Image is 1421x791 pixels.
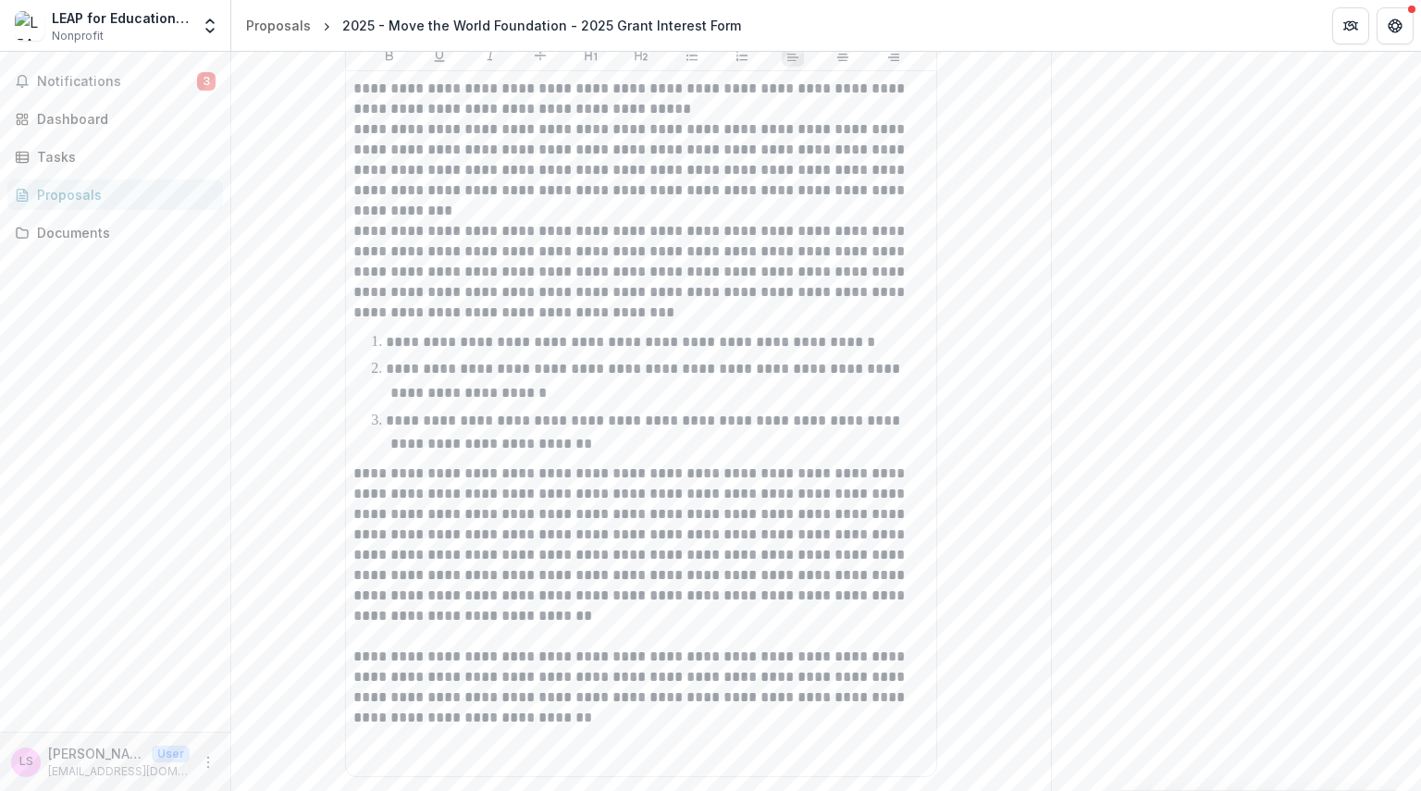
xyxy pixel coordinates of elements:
div: 2025 - Move the World Foundation - 2025 Grant Interest Form [342,16,741,35]
button: Underline [428,44,451,67]
button: Heading 2 [630,44,652,67]
div: Proposals [37,185,208,204]
div: Proposals [246,16,311,35]
button: Strike [529,44,551,67]
a: Dashboard [7,104,223,134]
button: Ordered List [731,44,753,67]
div: Dashboard [37,109,208,129]
div: Linda Saris [19,756,33,768]
button: More [197,751,219,773]
span: 3 [197,72,216,91]
button: Partners [1332,7,1369,44]
div: LEAP for Education, Inc. [52,8,190,28]
button: Notifications3 [7,67,223,96]
button: Align Center [832,44,854,67]
span: Nonprofit [52,28,104,44]
button: Italicize [479,44,501,67]
div: Tasks [37,147,208,167]
button: Align Left [782,44,804,67]
p: [PERSON_NAME] [48,744,144,763]
a: Proposals [239,12,318,39]
div: Documents [37,223,208,242]
a: Proposals [7,179,223,210]
a: Tasks [7,142,223,172]
button: Bold [378,44,401,67]
button: Get Help [1377,7,1414,44]
button: Open entity switcher [197,7,223,44]
p: [EMAIL_ADDRESS][DOMAIN_NAME] [48,763,190,780]
span: Notifications [37,74,197,90]
nav: breadcrumb [239,12,748,39]
p: User [152,746,190,762]
button: Bullet List [681,44,703,67]
img: LEAP for Education, Inc. [15,11,44,41]
button: Heading 1 [580,44,602,67]
button: Align Right [883,44,905,67]
a: Documents [7,217,223,248]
